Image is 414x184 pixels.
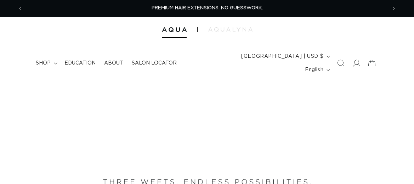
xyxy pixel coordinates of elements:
img: aqualyna.com [208,27,253,32]
a: About [100,56,127,71]
span: Salon Locator [132,60,177,66]
summary: shop [32,56,60,71]
span: [GEOGRAPHIC_DATA] | USD $ [241,53,323,60]
button: English [301,63,333,77]
span: Education [64,60,96,66]
span: About [104,60,123,66]
button: [GEOGRAPHIC_DATA] | USD $ [237,50,333,63]
button: Next announcement [386,2,402,15]
a: Salon Locator [127,56,181,71]
summary: Search [333,55,348,71]
img: Aqua Hair Extensions [162,27,187,32]
span: PREMIUM HAIR EXTENSIONS. NO GUESSWORK. [152,6,263,10]
span: shop [36,60,51,66]
button: Previous announcement [12,2,28,15]
span: English [305,66,323,74]
a: Education [60,56,100,71]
